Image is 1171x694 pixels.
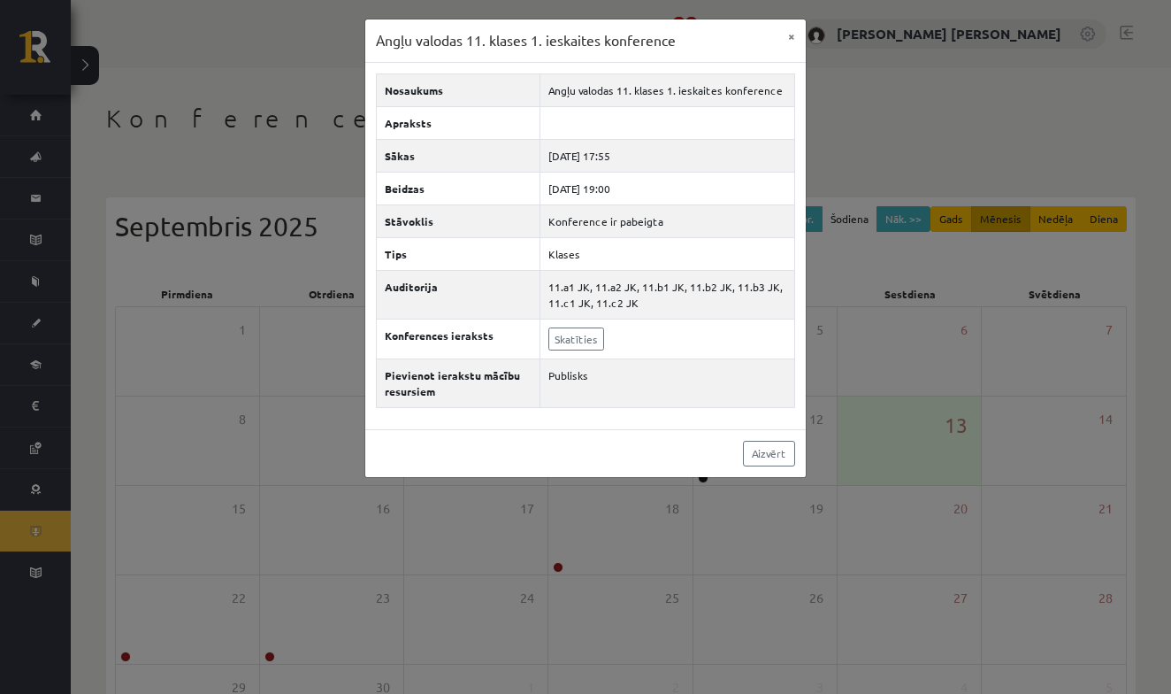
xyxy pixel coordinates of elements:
[540,359,795,407] td: Publisks
[377,237,540,270] th: Tips
[540,270,795,319] td: 11.a1 JK, 11.a2 JK, 11.b1 JK, 11.b2 JK, 11.b3 JK, 11.c1 JK, 11.c2 JK
[540,237,795,270] td: Klases
[743,441,795,467] a: Aizvērt
[540,139,795,172] td: [DATE] 17:55
[377,359,540,407] th: Pievienot ierakstu mācību resursiem
[777,19,806,53] button: ×
[377,106,540,139] th: Apraksts
[540,73,795,106] td: Angļu valodas 11. klases 1. ieskaites konference
[548,328,604,351] a: Skatīties
[377,73,540,106] th: Nosaukums
[540,172,795,204] td: [DATE] 19:00
[377,270,540,319] th: Auditorija
[377,139,540,172] th: Sākas
[377,319,540,359] th: Konferences ieraksts
[540,204,795,237] td: Konference ir pabeigta
[376,30,676,51] h3: Angļu valodas 11. klases 1. ieskaites konference
[377,172,540,204] th: Beidzas
[377,204,540,237] th: Stāvoklis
